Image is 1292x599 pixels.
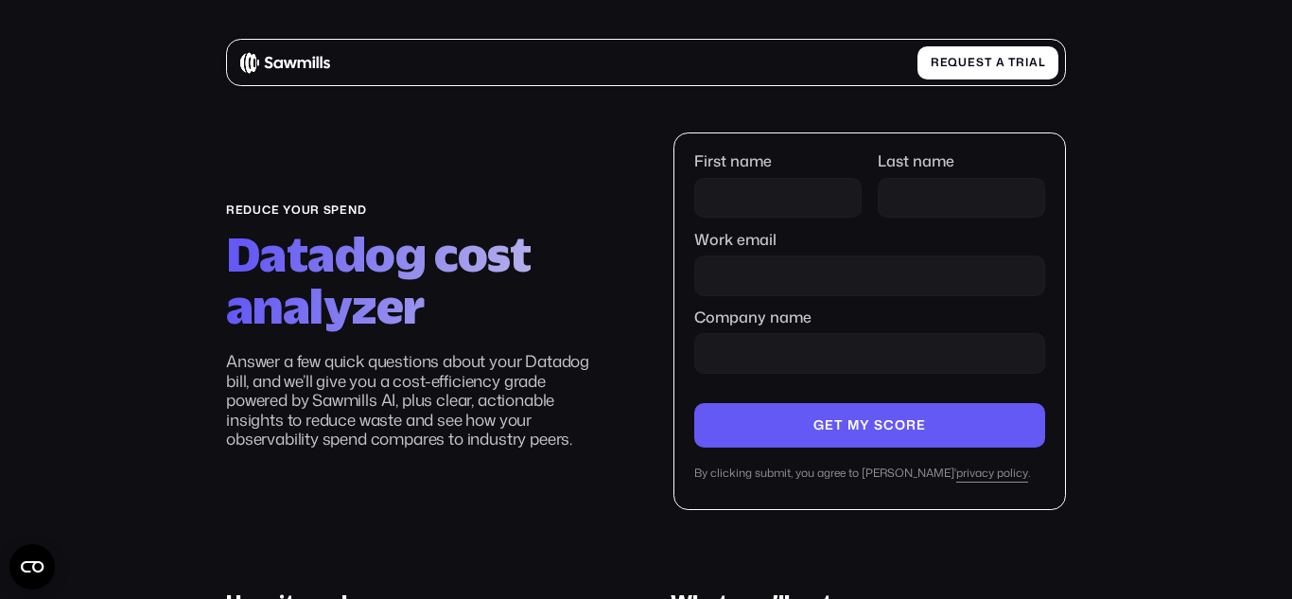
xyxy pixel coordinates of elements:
span: i [1025,56,1029,69]
form: Company name [694,152,1046,483]
h2: Datadog cost analyzer [226,227,609,332]
span: R [931,56,940,69]
span: a [996,56,1005,69]
span: s [976,56,985,69]
span: u [958,56,968,69]
button: Open CMP widget [9,544,55,590]
div: By clicking submit, you agree to [PERSON_NAME]' . [694,467,1046,483]
span: r [1016,56,1025,69]
p: Answer a few quick questions about your Datadog bill, and we’ll give you a cost-efficiency grade ... [226,351,609,448]
span: t [985,56,992,69]
a: Requestatrial [917,46,1058,79]
span: l [1039,56,1046,69]
a: privacy policy [956,467,1028,483]
span: q [948,56,958,69]
label: Company name [694,308,1046,326]
label: First name [694,152,862,170]
span: e [968,56,976,69]
span: e [940,56,949,69]
div: reduce your spend [226,203,609,217]
span: t [1008,56,1016,69]
label: Last name [878,152,1045,170]
label: Work email [694,231,1046,249]
span: a [1029,56,1039,69]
